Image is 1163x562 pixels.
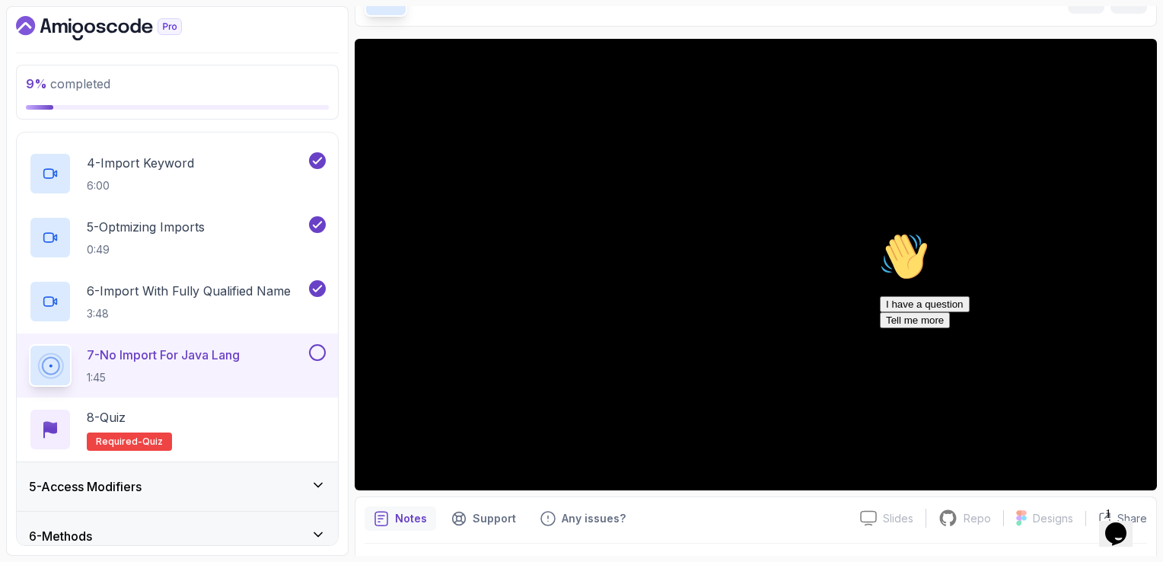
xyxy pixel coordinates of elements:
[531,506,635,531] button: Feedback button
[6,6,280,102] div: 👋Hi! How can we help?I have a questionTell me more
[87,218,205,236] p: 5 - Optmizing Imports
[6,86,76,102] button: Tell me more
[29,152,326,195] button: 4-Import Keyword6:00
[473,511,516,526] p: Support
[395,511,427,526] p: Notes
[142,436,163,448] span: quiz
[6,46,151,57] span: Hi! How can we help?
[17,462,338,511] button: 5-Access Modifiers
[87,282,291,300] p: 6 - Import With Fully Qualified Name
[17,512,338,560] button: 6-Methods
[87,178,194,193] p: 6:00
[29,216,326,259] button: 5-Optmizing Imports0:49
[874,226,1148,493] iframe: chat widget
[87,346,240,364] p: 7 - No Import For Java Lang
[29,408,326,451] button: 8-QuizRequired-quiz
[29,344,326,387] button: 7-No Import For Java Lang1:45
[883,511,913,526] p: Slides
[1033,511,1073,526] p: Designs
[964,511,991,526] p: Repo
[562,511,626,526] p: Any issues?
[26,76,47,91] span: 9 %
[26,76,110,91] span: completed
[6,6,55,55] img: :wave:
[6,70,96,86] button: I have a question
[365,506,436,531] button: notes button
[96,436,142,448] span: Required-
[87,306,291,321] p: 3:48
[87,370,240,385] p: 1:45
[16,16,217,40] a: Dashboard
[442,506,525,531] button: Support button
[29,477,142,496] h3: 5 - Access Modifiers
[29,280,326,323] button: 6-Import With Fully Qualified Name3:48
[87,408,126,426] p: 8 - Quiz
[87,242,205,257] p: 0:49
[1085,511,1147,526] button: Share
[1099,501,1148,547] iframe: chat widget
[355,39,1157,490] iframe: 7 - No Import for java lang
[87,154,194,172] p: 4 - Import Keyword
[29,527,92,545] h3: 6 - Methods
